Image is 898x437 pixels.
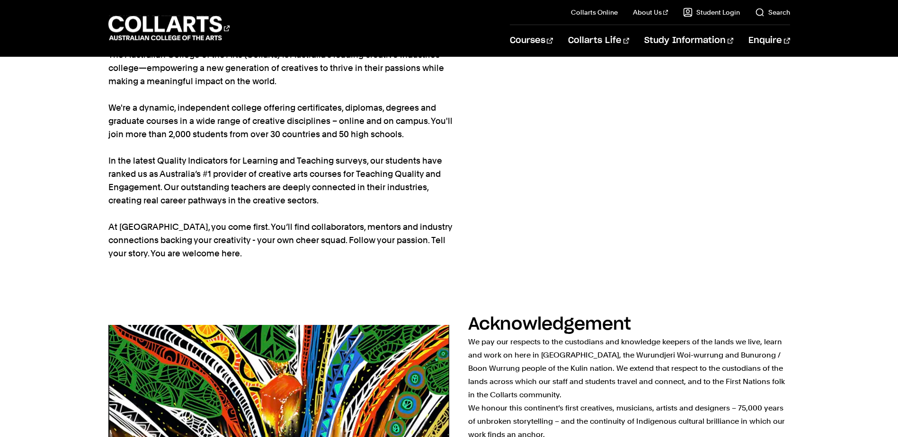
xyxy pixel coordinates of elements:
a: Collarts Online [571,8,618,17]
a: Collarts Life [568,25,629,56]
h2: Acknowledgement [468,316,631,333]
a: About Us [633,8,668,17]
p: The Australian College of the Arts (Collarts) is Australia’s leading creative industries college—... [108,48,454,260]
a: Search [755,8,790,17]
a: Study Information [644,25,733,56]
a: Student Login [683,8,740,17]
a: Enquire [748,25,790,56]
div: Go to homepage [108,15,230,42]
a: Courses [510,25,553,56]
